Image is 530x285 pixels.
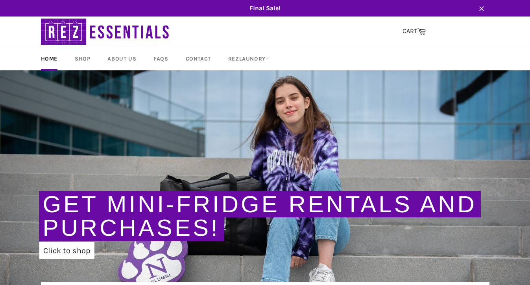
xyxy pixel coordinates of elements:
[33,47,65,70] a: Home
[33,4,497,13] span: Final Sale!
[399,23,430,40] a: CART
[220,47,277,70] a: RezLaundry
[178,47,219,70] a: Contact
[67,47,98,70] a: Shop
[41,17,171,47] img: RezEssentials
[100,47,144,70] a: About Us
[146,47,176,70] a: FAQs
[39,242,94,259] a: Click to shop
[43,191,477,241] a: Get Mini-Fridge Rentals and Purchases!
